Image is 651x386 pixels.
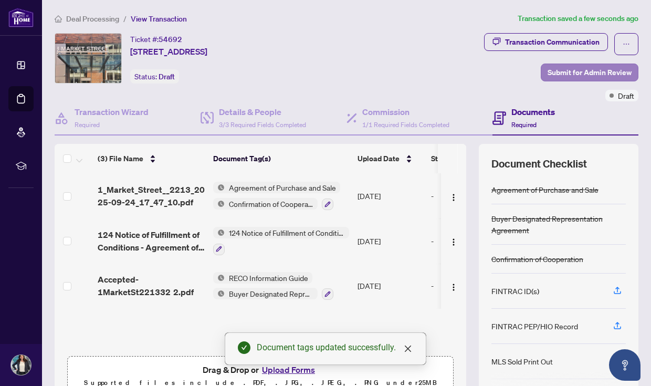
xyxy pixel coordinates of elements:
[98,183,205,208] span: 1_Market_Street__2213_2025-09-24_17_47_10.pdf
[257,341,413,354] div: Document tags updated successfully.
[11,355,31,375] img: Profile Icon
[491,184,598,195] div: Agreement of Purchase and Sale
[98,228,205,254] span: 124 Notice of Fulfillment of Conditions - Agreement of Purchase and Sale - A - PropTx-OREA_2025-1...
[213,227,225,238] img: Status Icon
[511,106,555,118] h4: Documents
[159,72,175,81] span: Draft
[213,182,340,210] button: Status IconAgreement of Purchase and SaleStatus IconConfirmation of Cooperation
[402,343,414,354] a: Close
[98,273,205,298] span: Accepted-1MarketSt221332 2.pdf
[491,253,583,265] div: Confirmation of Cooperation
[431,153,453,164] span: Status
[123,13,127,25] li: /
[75,106,149,118] h4: Transaction Wizard
[130,69,179,84] div: Status:
[541,64,638,81] button: Submit for Admin Review
[484,33,608,51] button: Transaction Communication
[491,157,587,171] span: Document Checklist
[353,144,427,173] th: Upload Date
[209,144,353,173] th: Document Tag(s)
[548,64,632,81] span: Submit for Admin Review
[449,283,458,291] img: Logo
[431,235,512,247] div: -
[431,190,512,202] div: -
[130,45,207,58] span: [STREET_ADDRESS]
[404,345,412,353] span: close
[431,280,512,291] div: -
[213,227,349,255] button: Status Icon124 Notice of Fulfillment of Condition(s) - Agreement of Purchase and Sale
[75,121,100,129] span: Required
[362,106,449,118] h4: Commission
[66,14,119,24] span: Deal Processing
[518,13,638,25] article: Transaction saved a few seconds ago
[93,144,209,173] th: (3) File Name
[55,34,121,83] img: IMG-C12417926_1.jpg
[449,193,458,202] img: Logo
[131,14,187,24] span: View Transaction
[98,153,143,164] span: (3) File Name
[225,182,340,193] span: Agreement of Purchase and Sale
[213,198,225,210] img: Status Icon
[491,285,539,297] div: FINTRAC ID(s)
[55,15,62,23] span: home
[353,218,427,264] td: [DATE]
[225,272,312,284] span: RECO Information Guide
[353,173,427,218] td: [DATE]
[213,272,333,300] button: Status IconRECO Information GuideStatus IconBuyer Designated Representation Agreement
[491,356,553,367] div: MLS Sold Print Out
[609,349,640,381] button: Open asap
[449,238,458,246] img: Logo
[213,182,225,193] img: Status Icon
[225,198,318,210] span: Confirmation of Cooperation
[358,153,400,164] span: Upload Date
[353,264,427,309] td: [DATE]
[159,35,182,44] span: 54692
[623,40,630,48] span: ellipsis
[225,288,318,299] span: Buyer Designated Representation Agreement
[203,363,318,377] span: Drag & Drop or
[491,213,626,236] div: Buyer Designated Representation Agreement
[219,121,306,129] span: 3/3 Required Fields Completed
[8,8,34,27] img: logo
[445,277,462,294] button: Logo
[445,187,462,204] button: Logo
[238,341,250,354] span: check-circle
[225,227,349,238] span: 124 Notice of Fulfillment of Condition(s) - Agreement of Purchase and Sale
[511,121,537,129] span: Required
[445,233,462,249] button: Logo
[491,320,578,332] div: FINTRAC PEP/HIO Record
[427,144,516,173] th: Status
[618,90,634,101] span: Draft
[213,272,225,284] img: Status Icon
[130,33,182,45] div: Ticket #:
[213,288,225,299] img: Status Icon
[219,106,306,118] h4: Details & People
[362,121,449,129] span: 1/1 Required Fields Completed
[505,34,600,50] div: Transaction Communication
